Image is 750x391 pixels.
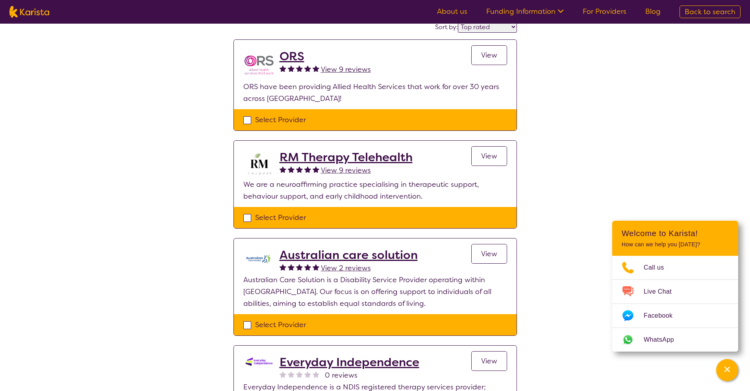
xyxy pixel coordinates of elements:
[583,7,626,16] a: For Providers
[680,6,741,18] a: Back to search
[435,23,458,31] label: Sort by:
[437,7,467,16] a: About us
[304,65,311,72] img: fullstar
[481,50,497,60] span: View
[321,63,371,75] a: View 9 reviews
[321,262,371,274] a: View 2 reviews
[280,49,371,63] a: ORS
[644,262,674,274] span: Call us
[481,356,497,366] span: View
[612,221,738,352] div: Channel Menu
[304,166,311,173] img: fullstar
[321,164,371,176] a: View 9 reviews
[481,151,497,161] span: View
[313,65,319,72] img: fullstar
[243,355,275,368] img: kdssqoqrr0tfqzmv8ac0.png
[296,371,303,378] img: nonereviewstar
[280,65,286,72] img: fullstar
[313,371,319,378] img: nonereviewstar
[243,150,275,179] img: b3hjthhf71fnbidirs13.png
[243,248,275,271] img: sn5cul34hk3zqr7m6fi3.png
[288,371,294,378] img: nonereviewstar
[280,264,286,270] img: fullstar
[280,166,286,173] img: fullstar
[716,359,738,381] button: Channel Menu
[471,351,507,371] a: View
[296,65,303,72] img: fullstar
[471,146,507,166] a: View
[321,65,371,74] span: View 9 reviews
[288,65,294,72] img: fullstar
[304,264,311,270] img: fullstar
[280,355,419,369] a: Everyday Independence
[645,7,661,16] a: Blog
[280,248,418,262] a: Australian care solution
[481,249,497,259] span: View
[288,264,294,270] img: fullstar
[280,371,286,378] img: nonereviewstar
[325,369,357,381] span: 0 reviews
[296,166,303,173] img: fullstar
[471,45,507,65] a: View
[486,7,564,16] a: Funding Information
[9,6,49,18] img: Karista logo
[313,264,319,270] img: fullstar
[288,166,294,173] img: fullstar
[243,81,507,104] p: ORS have been providing Allied Health Services that work for over 30 years across [GEOGRAPHIC_DATA]!
[296,264,303,270] img: fullstar
[612,328,738,352] a: Web link opens in a new tab.
[280,150,413,164] a: RM Therapy Telehealth
[644,334,683,346] span: WhatsApp
[612,256,738,352] ul: Choose channel
[644,310,682,322] span: Facebook
[644,286,681,298] span: Live Chat
[622,229,729,238] h2: Welcome to Karista!
[622,241,729,248] p: How can we help you [DATE]?
[304,371,311,378] img: nonereviewstar
[313,166,319,173] img: fullstar
[321,263,371,273] span: View 2 reviews
[321,166,371,175] span: View 9 reviews
[685,7,735,17] span: Back to search
[243,179,507,202] p: We are a neuroaffirming practice specialising in therapeutic support, behaviour support, and earl...
[471,244,507,264] a: View
[243,49,275,81] img: nspbnteb0roocrxnmwip.png
[243,274,507,309] p: Australian Care Solution is a Disability Service Provider operating within [GEOGRAPHIC_DATA]. Our...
